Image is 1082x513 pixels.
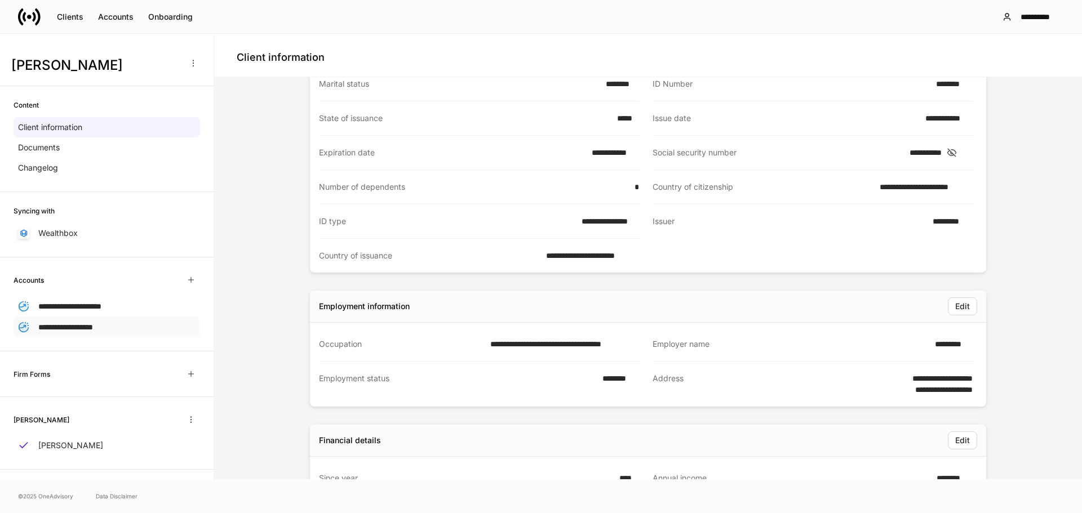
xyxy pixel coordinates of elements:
[653,216,926,227] div: Issuer
[955,435,970,446] div: Edit
[237,51,325,64] h4: Client information
[96,492,138,501] a: Data Disclaimer
[38,440,103,451] p: [PERSON_NAME]
[653,147,903,158] div: Social security number
[18,162,58,173] p: Changelog
[319,181,628,193] div: Number of dependents
[319,338,484,350] div: Occupation
[14,414,69,425] h6: [PERSON_NAME]
[948,297,977,315] button: Edit
[14,206,55,216] h6: Syncing with
[653,373,887,395] div: Address
[653,78,929,90] div: ID Number
[14,117,200,137] a: Client information
[141,8,200,26] button: Onboarding
[319,435,381,446] div: Financial details
[98,11,134,23] div: Accounts
[18,142,60,153] p: Documents
[319,147,585,158] div: Expiration date
[653,472,930,484] div: Annual income
[14,435,200,456] a: [PERSON_NAME]
[50,8,91,26] button: Clients
[11,56,180,74] h3: [PERSON_NAME]
[18,122,82,133] p: Client information
[14,137,200,158] a: Documents
[38,227,78,239] p: Wealthbox
[319,301,410,312] div: Employment information
[148,11,193,23] div: Onboarding
[319,472,613,484] div: Since year
[319,113,610,124] div: State of issuance
[653,181,873,193] div: Country of citizenship
[653,338,928,350] div: Employer name
[948,431,977,449] button: Edit
[57,11,83,23] div: Clients
[14,369,50,380] h6: Firm Forms
[14,223,200,243] a: Wealthbox
[319,78,599,90] div: Marital status
[14,275,44,286] h6: Accounts
[14,158,200,178] a: Changelog
[319,250,539,261] div: Country of issuance
[91,8,141,26] button: Accounts
[653,113,919,124] div: Issue date
[319,216,575,227] div: ID type
[18,492,73,501] span: © 2025 OneAdvisory
[14,100,39,110] h6: Content
[955,301,970,312] div: Edit
[319,373,596,395] div: Employment status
